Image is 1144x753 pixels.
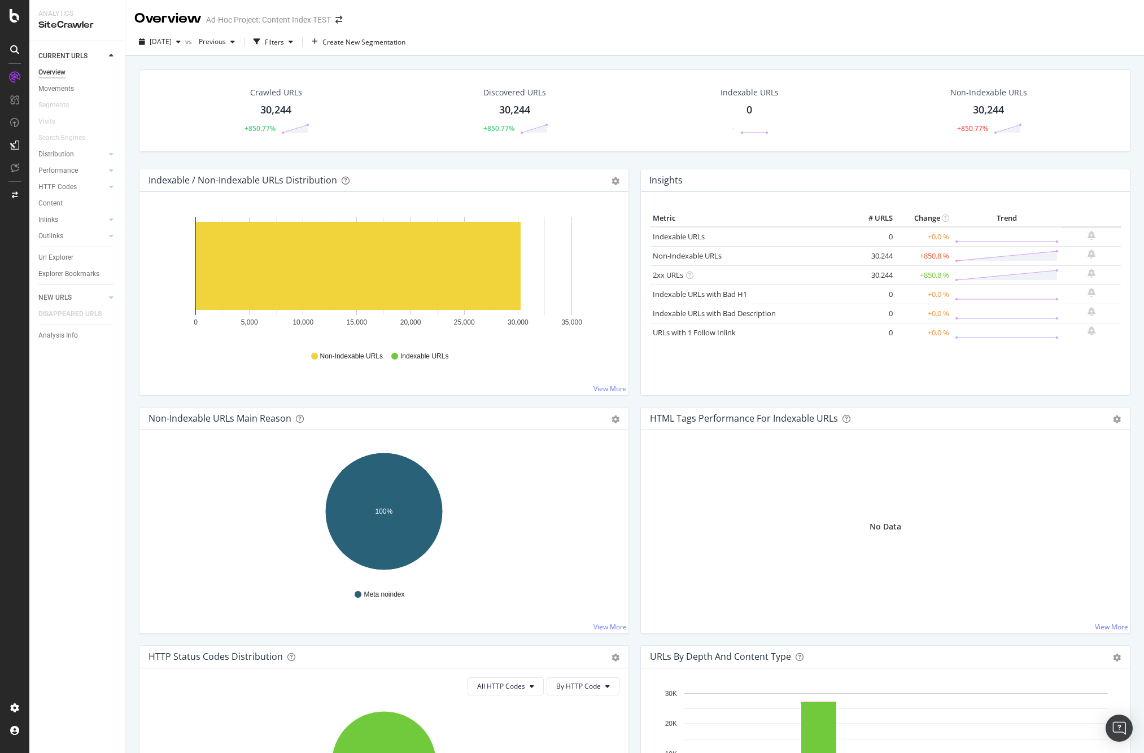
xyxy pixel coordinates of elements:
[244,124,276,133] div: +850.77%
[38,83,117,95] a: Movements
[850,246,896,265] td: 30,244
[38,214,106,226] a: Inlinks
[612,177,619,185] div: gear
[896,323,952,342] td: +0.0 %
[38,308,113,320] a: DISAPPEARED URLS
[194,318,198,326] text: 0
[38,116,67,128] a: Visits
[650,413,838,424] div: HTML Tags Performance for Indexable URLs
[653,289,747,299] a: Indexable URLs with Bad H1
[952,210,1062,227] th: Trend
[653,270,683,280] a: 2xx URLs
[38,252,73,264] div: Url Explorer
[38,198,63,209] div: Content
[249,33,298,51] button: Filters
[850,227,896,247] td: 0
[612,654,619,662] div: gear
[850,304,896,323] td: 0
[593,622,627,632] a: View More
[1088,307,1095,316] div: bell-plus
[375,507,393,515] text: 100%
[556,681,601,691] span: By HTTP Code
[134,9,202,28] div: Overview
[850,210,896,227] th: # URLS
[746,103,752,117] div: 0
[468,677,544,695] button: All HTTP Codes
[1088,231,1095,240] div: bell-plus
[38,292,106,304] a: NEW URLS
[896,210,952,227] th: Change
[38,148,74,160] div: Distribution
[38,330,117,342] a: Analysis Info
[950,87,1027,98] div: Non-Indexable URLs
[38,230,106,242] a: Outlinks
[653,308,776,318] a: Indexable URLs with Bad Description
[400,318,421,326] text: 20,000
[335,16,342,24] div: arrow-right-arrow-left
[206,14,331,25] div: Ad-Hoc Project: Content Index TEST
[194,37,226,46] span: Previous
[561,318,582,326] text: 35,000
[38,198,117,209] a: Content
[850,323,896,342] td: 0
[38,132,85,144] div: Search Engines
[38,132,97,144] a: Search Engines
[241,318,258,326] text: 5,000
[477,681,525,691] span: All HTTP Codes
[320,352,383,361] span: Non-Indexable URLs
[150,37,172,46] span: 2025 Aug. 25th
[38,165,78,177] div: Performance
[364,590,404,599] span: Meta noindex
[307,33,410,51] button: Create New Segmentation
[896,227,952,247] td: +0.0 %
[38,50,106,62] a: CURRENT URLS
[38,83,74,95] div: Movements
[149,210,619,341] svg: A chart.
[508,318,529,326] text: 30,000
[260,103,291,117] div: 30,244
[38,116,55,128] div: Visits
[38,214,58,226] div: Inlinks
[973,103,1004,117] div: 30,244
[850,265,896,284] td: 30,244
[347,318,368,326] text: 15,000
[612,415,619,423] div: gear
[38,165,106,177] a: Performance
[653,251,722,261] a: Non-Indexable URLs
[483,124,514,133] div: +850.77%
[149,651,283,662] div: HTTP Status Codes Distribution
[653,327,736,338] a: URLs with 1 Follow Inlink
[650,210,850,227] th: Metric
[499,103,530,117] div: 30,244
[38,268,117,280] a: Explorer Bookmarks
[870,521,901,532] div: No Data
[483,87,546,98] div: Discovered URLs
[38,19,116,32] div: SiteCrawler
[149,448,619,579] svg: A chart.
[149,174,337,186] div: Indexable / Non-Indexable URLs Distribution
[896,265,952,284] td: +850.8 %
[38,99,69,111] div: Segments
[1113,654,1121,662] div: gear
[850,284,896,304] td: 0
[38,268,99,280] div: Explorer Bookmarks
[1088,249,1095,259] div: bell-plus
[653,231,705,242] a: Indexable URLs
[400,352,448,361] span: Indexable URLs
[1095,622,1128,632] a: View More
[38,148,106,160] a: Distribution
[1106,715,1133,742] div: Open Intercom Messenger
[1088,269,1095,278] div: bell-plus
[38,292,72,304] div: NEW URLS
[547,677,619,695] button: By HTTP Code
[649,173,683,188] h4: Insights
[38,67,66,78] div: Overview
[721,87,779,98] div: Indexable URLs
[665,690,677,698] text: 30K
[38,181,106,193] a: HTTP Codes
[322,37,405,47] span: Create New Segmentation
[292,318,313,326] text: 10,000
[250,87,302,98] div: Crawled URLs
[185,37,194,46] span: vs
